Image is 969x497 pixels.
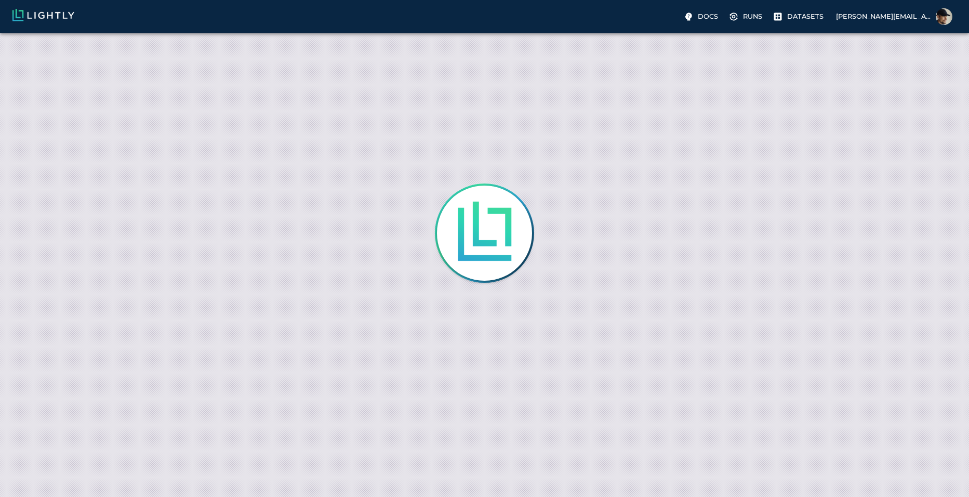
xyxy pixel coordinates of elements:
img: Konstantin Levinski [936,8,952,25]
label: [PERSON_NAME][EMAIL_ADDRESS][PERSON_NAME][DOMAIN_NAME]Konstantin Levinski [832,5,957,28]
img: Lightly [12,9,74,21]
p: Docs [698,11,718,21]
p: Runs [743,11,762,21]
p: [PERSON_NAME][EMAIL_ADDRESS][PERSON_NAME][DOMAIN_NAME] [836,11,932,21]
label: Docs [681,8,722,25]
p: Datasets [787,11,824,21]
label: Datasets [771,8,828,25]
label: Runs [726,8,766,25]
img: Lightly is loading [448,197,521,270]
